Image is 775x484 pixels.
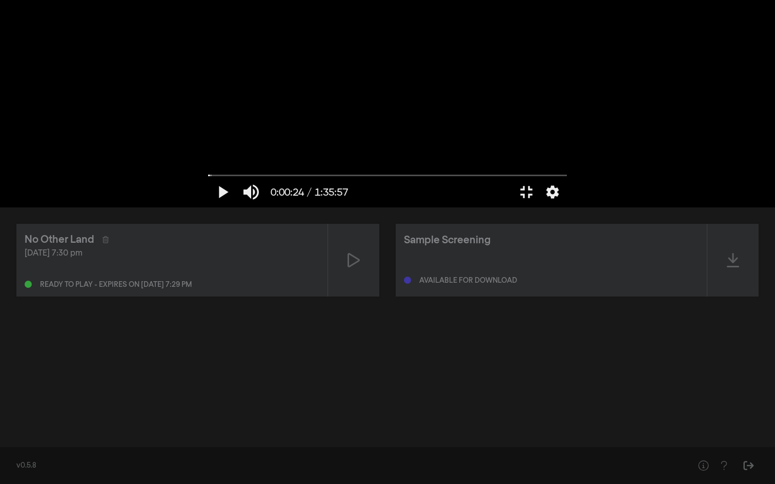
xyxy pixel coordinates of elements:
div: [DATE] 7:30 pm [25,247,319,260]
div: Available for download [419,277,517,284]
button: Sign Out [738,455,759,476]
div: Ready to play - expires on [DATE] 7:29 pm [40,281,192,288]
button: Help [713,455,734,476]
button: 0:00:24 / 1:35:57 [266,177,353,207]
div: v0.5.8 [16,460,672,471]
div: Sample Screening [404,233,491,248]
button: Exit full screen [512,177,541,207]
button: Help [693,455,713,476]
button: Mute [237,177,266,207]
button: Play [208,177,237,207]
button: More settings [541,177,564,207]
div: No Other Land [25,232,94,247]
